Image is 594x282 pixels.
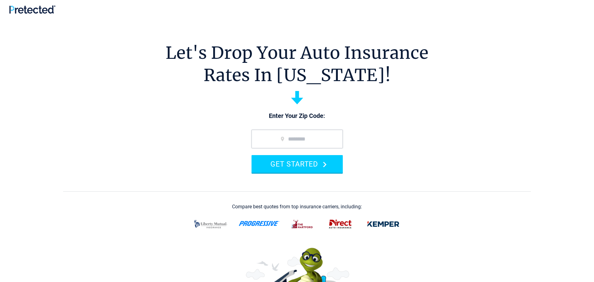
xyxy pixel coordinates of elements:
button: GET STARTED [252,155,343,173]
input: zip code [252,130,343,148]
img: liberty [190,216,231,232]
div: Compare best quotes from top insurance carriers, including: [232,204,362,210]
img: thehartford [287,216,318,232]
img: progressive [239,221,280,226]
h1: Let's Drop Your Auto Insurance Rates In [US_STATE]! [166,42,428,86]
img: direct [325,216,355,232]
img: Pretected Logo [9,5,55,14]
img: kemper [363,216,404,232]
p: Enter Your Zip Code: [245,112,349,120]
